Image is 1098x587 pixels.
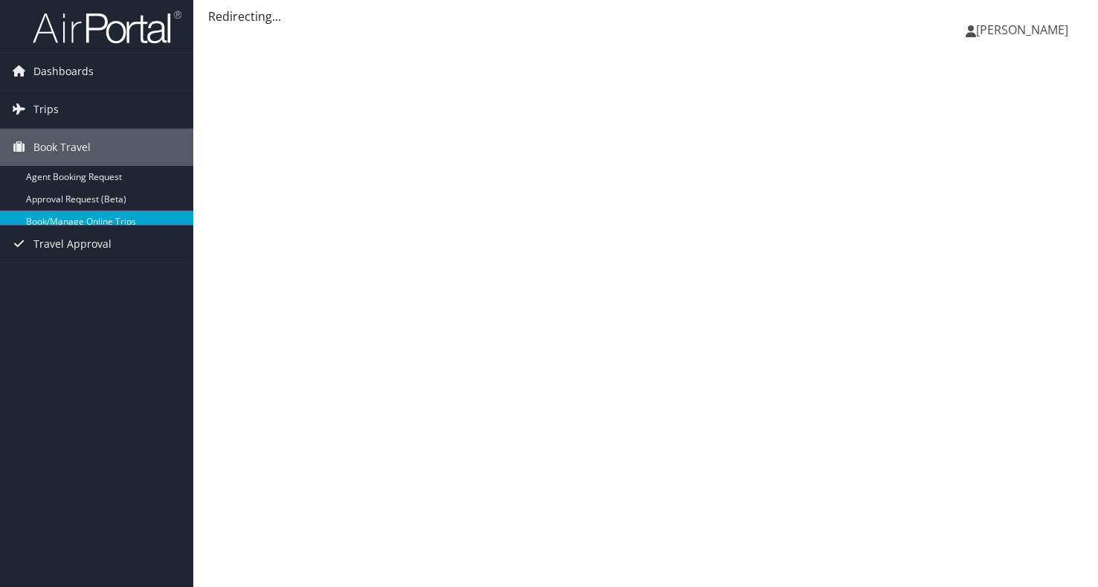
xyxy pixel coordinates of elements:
span: Trips [33,91,59,128]
div: Redirecting... [208,7,1083,25]
a: [PERSON_NAME] [966,7,1083,52]
span: Book Travel [33,129,91,166]
span: [PERSON_NAME] [976,22,1068,38]
span: Travel Approval [33,225,112,263]
span: Dashboards [33,53,94,90]
img: airportal-logo.png [33,10,181,45]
